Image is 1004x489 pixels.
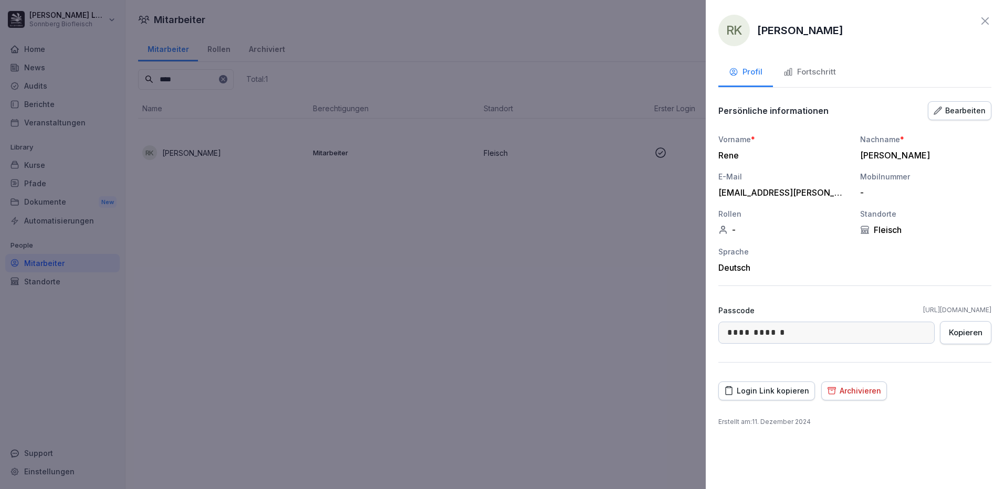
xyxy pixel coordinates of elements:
[860,171,991,182] div: Mobilnummer
[718,305,755,316] p: Passcode
[729,66,762,78] div: Profil
[773,59,846,87] button: Fortschritt
[724,385,809,397] div: Login Link kopieren
[827,385,881,397] div: Archivieren
[718,208,850,219] div: Rollen
[718,15,750,46] div: RK
[718,225,850,235] div: -
[718,59,773,87] button: Profil
[718,187,844,198] div: [EMAIL_ADDRESS][PERSON_NAME][DOMAIN_NAME]
[718,417,991,427] p: Erstellt am : 11. Dezember 2024
[860,208,991,219] div: Standorte
[860,187,986,198] div: -
[949,327,982,338] div: Kopieren
[821,381,887,400] button: Archivieren
[718,381,815,400] button: Login Link kopieren
[718,105,829,116] p: Persönliche informationen
[934,105,986,116] div: Bearbeiten
[718,246,850,257] div: Sprache
[860,150,986,161] div: [PERSON_NAME]
[757,23,843,38] p: [PERSON_NAME]
[718,171,850,182] div: E-Mail
[718,262,850,273] div: Deutsch
[718,134,850,145] div: Vorname
[860,134,991,145] div: Nachname
[860,225,991,235] div: Fleisch
[928,101,991,120] button: Bearbeiten
[783,66,836,78] div: Fortschritt
[923,305,991,315] a: [URL][DOMAIN_NAME]
[940,321,991,344] button: Kopieren
[718,150,844,161] div: Rene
